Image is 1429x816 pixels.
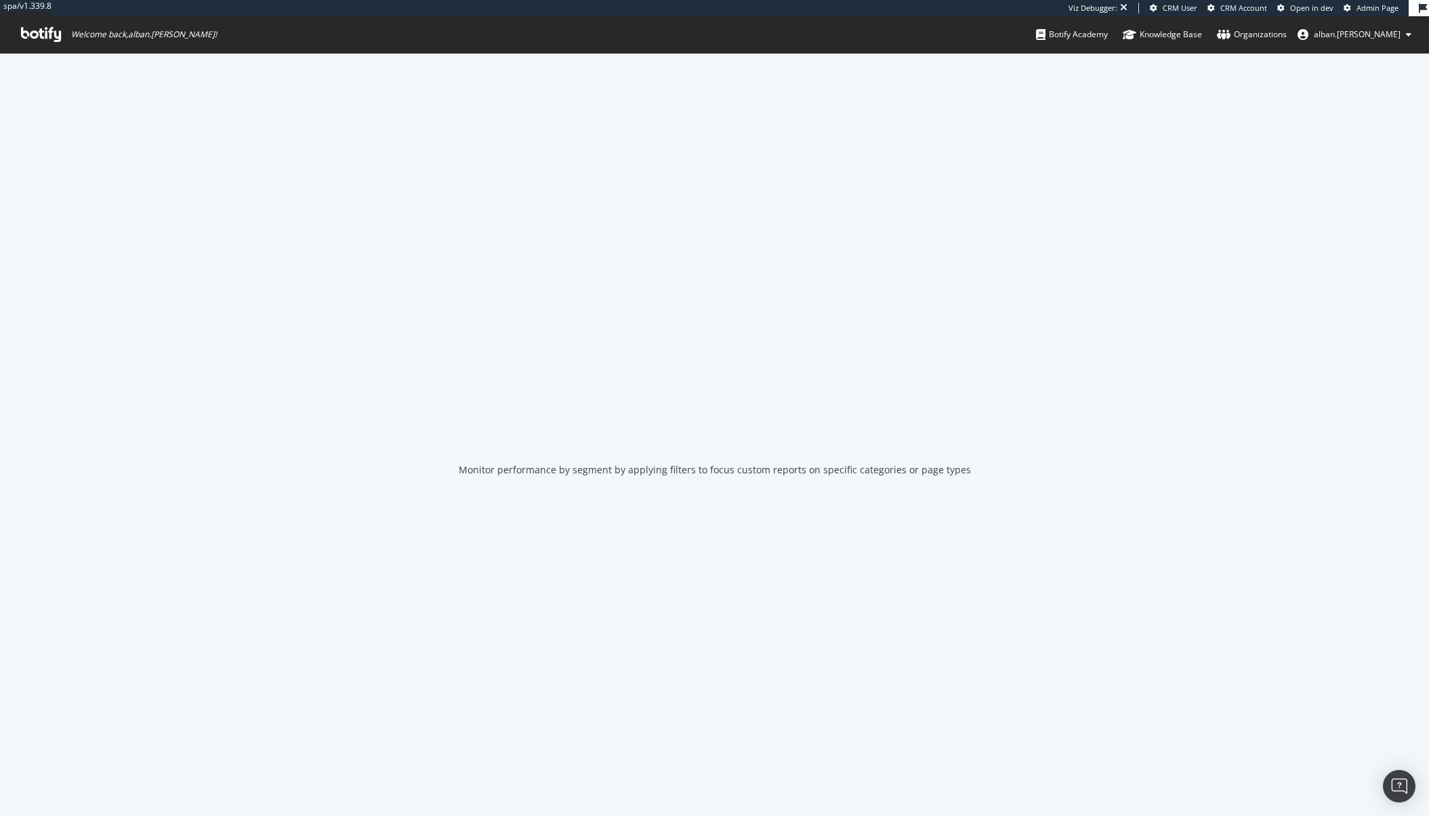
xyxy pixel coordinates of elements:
[666,393,764,442] div: animation
[1290,3,1333,13] span: Open in dev
[1217,16,1287,53] a: Organizations
[1036,28,1108,41] div: Botify Academy
[1277,3,1333,14] a: Open in dev
[1287,24,1422,45] button: alban.[PERSON_NAME]
[1069,3,1117,14] div: Viz Debugger:
[1123,28,1202,41] div: Knowledge Base
[1314,28,1401,40] span: alban.ruelle
[71,29,217,40] span: Welcome back, alban.[PERSON_NAME] !
[1220,3,1267,13] span: CRM Account
[1163,3,1197,13] span: CRM User
[1123,16,1202,53] a: Knowledge Base
[1383,770,1415,802] div: Open Intercom Messenger
[1207,3,1267,14] a: CRM Account
[1217,28,1287,41] div: Organizations
[1356,3,1399,13] span: Admin Page
[1150,3,1197,14] a: CRM User
[459,463,971,477] div: Monitor performance by segment by applying filters to focus custom reports on specific categories...
[1344,3,1399,14] a: Admin Page
[1036,16,1108,53] a: Botify Academy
